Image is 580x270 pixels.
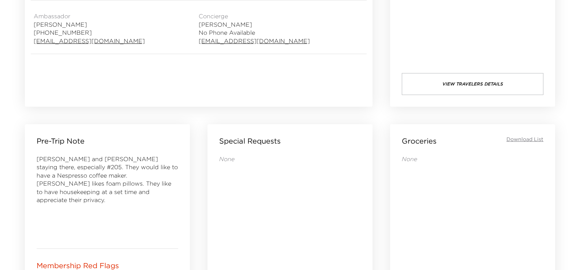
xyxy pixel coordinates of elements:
[34,37,145,45] a: [EMAIL_ADDRESS][DOMAIN_NAME]
[219,136,281,146] p: Special Requests
[34,12,145,20] span: Ambassador
[34,20,145,28] span: [PERSON_NAME]
[199,20,310,28] span: [PERSON_NAME]
[199,28,310,37] span: No Phone Available
[37,155,178,204] span: [PERSON_NAME] and [PERSON_NAME] staying there, especially #205. They would like to have a Nespres...
[402,136,437,146] p: Groceries
[34,28,145,37] span: [PHONE_NUMBER]
[199,37,310,45] a: [EMAIL_ADDRESS][DOMAIN_NAME]
[219,155,361,163] p: None
[199,12,310,20] span: Concierge
[402,73,543,95] button: View Travelers Details
[402,155,543,163] p: None
[37,136,85,146] p: Pre-Trip Note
